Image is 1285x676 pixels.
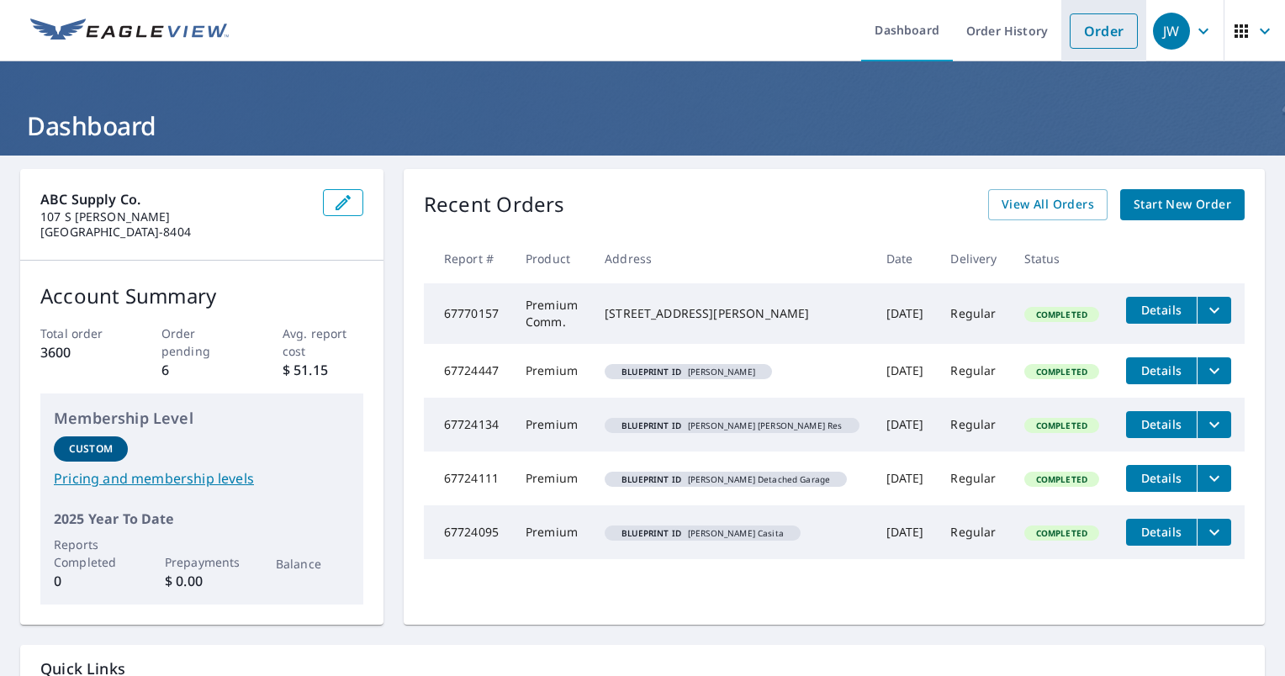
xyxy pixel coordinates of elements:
[1136,524,1187,540] span: Details
[1026,527,1097,539] span: Completed
[1197,297,1231,324] button: filesDropdownBtn-67770157
[1026,420,1097,431] span: Completed
[937,452,1010,505] td: Regular
[512,234,591,283] th: Product
[1026,473,1097,485] span: Completed
[40,209,309,224] p: 107 S [PERSON_NAME]
[591,234,872,283] th: Address
[40,342,121,362] p: 3600
[1002,194,1094,215] span: View All Orders
[873,505,938,559] td: [DATE]
[512,283,591,344] td: Premium Comm.
[165,571,239,591] p: $ 0.00
[873,234,938,283] th: Date
[54,536,128,571] p: Reports Completed
[1197,411,1231,438] button: filesDropdownBtn-67724134
[54,509,350,529] p: 2025 Year To Date
[1070,13,1138,49] a: Order
[937,344,1010,398] td: Regular
[1197,519,1231,546] button: filesDropdownBtn-67724095
[873,344,938,398] td: [DATE]
[40,224,309,240] p: [GEOGRAPHIC_DATA]-8404
[40,281,363,311] p: Account Summary
[1126,465,1197,492] button: detailsBtn-67724111
[1136,416,1187,432] span: Details
[621,367,681,376] em: Blueprint ID
[54,468,350,489] a: Pricing and membership levels
[424,452,512,505] td: 67724111
[611,475,840,483] span: [PERSON_NAME] Detached Garage
[161,325,242,360] p: Order pending
[161,360,242,380] p: 6
[40,189,309,209] p: ABC Supply Co.
[424,398,512,452] td: 67724134
[1126,357,1197,384] button: detailsBtn-67724447
[1120,189,1245,220] a: Start New Order
[1026,366,1097,378] span: Completed
[283,360,363,380] p: $ 51.15
[611,421,852,430] span: [PERSON_NAME] [PERSON_NAME] Res
[54,407,350,430] p: Membership Level
[165,553,239,571] p: Prepayments
[1126,411,1197,438] button: detailsBtn-67724134
[937,234,1010,283] th: Delivery
[512,344,591,398] td: Premium
[621,421,681,430] em: Blueprint ID
[54,571,128,591] p: 0
[512,452,591,505] td: Premium
[937,398,1010,452] td: Regular
[1197,465,1231,492] button: filesDropdownBtn-67724111
[1134,194,1231,215] span: Start New Order
[424,234,512,283] th: Report #
[1126,519,1197,546] button: detailsBtn-67724095
[424,283,512,344] td: 67770157
[512,505,591,559] td: Premium
[1026,309,1097,320] span: Completed
[611,367,765,376] span: [PERSON_NAME]
[1136,470,1187,486] span: Details
[937,505,1010,559] td: Regular
[512,398,591,452] td: Premium
[20,108,1265,143] h1: Dashboard
[276,555,350,573] p: Balance
[873,283,938,344] td: [DATE]
[424,344,512,398] td: 67724447
[873,452,938,505] td: [DATE]
[605,305,859,322] div: [STREET_ADDRESS][PERSON_NAME]
[283,325,363,360] p: Avg. report cost
[1197,357,1231,384] button: filesDropdownBtn-67724447
[1136,302,1187,318] span: Details
[40,325,121,342] p: Total order
[611,529,794,537] span: [PERSON_NAME] Casita
[69,441,113,457] p: Custom
[424,189,565,220] p: Recent Orders
[1153,13,1190,50] div: JW
[1136,362,1187,378] span: Details
[621,529,681,537] em: Blueprint ID
[1011,234,1113,283] th: Status
[873,398,938,452] td: [DATE]
[937,283,1010,344] td: Regular
[30,18,229,44] img: EV Logo
[424,505,512,559] td: 67724095
[621,475,681,483] em: Blueprint ID
[988,189,1108,220] a: View All Orders
[1126,297,1197,324] button: detailsBtn-67770157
